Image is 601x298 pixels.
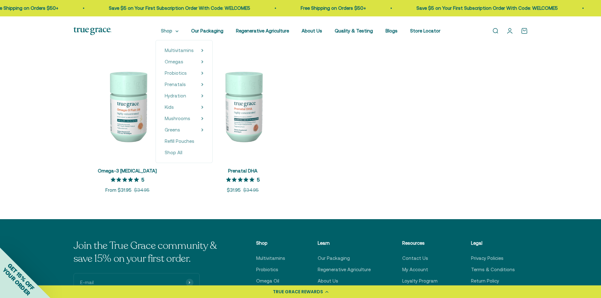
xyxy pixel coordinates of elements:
span: GET 15% OFF [6,262,36,291]
span: Shop All [165,150,182,155]
sale-price: From $31.95 [105,186,132,194]
span: Multivitamins [165,48,194,53]
span: Probiotics [165,70,187,76]
p: Save $5 on Your First Subscription Order With Code: WELCOME5 [413,4,555,12]
a: Probiotics [256,266,278,273]
span: Mushrooms [165,116,190,121]
a: Terms & Conditions [471,266,515,273]
a: Free Shipping on Orders $50+ [298,5,363,11]
p: Shop [256,239,286,247]
a: Mushrooms [165,115,190,122]
a: Contact Us [402,254,428,262]
a: Omegas [165,58,183,66]
span: Kids [165,104,174,110]
p: 5 [141,176,144,183]
p: Resources [402,239,440,247]
a: Store Locator [410,28,440,33]
compare-at-price: $34.95 [243,186,259,194]
p: Save $5 on Your First Subscription Order With Code: WELCOME5 [106,4,247,12]
sale-price: $31.95 [227,186,241,194]
a: Privacy Policies [471,254,504,262]
span: Prenatals [165,82,186,87]
compare-at-price: $34.95 [134,186,150,194]
a: Shop All [165,149,203,156]
summary: Probiotics [165,69,203,77]
a: Multivitamins [165,47,194,54]
a: Probiotics [165,69,187,77]
a: Our Packaging [318,254,350,262]
summary: Shop [161,27,179,35]
img: Prenatal DHA for Brain & Eye Development* For women during pre-conception, pregnancy, and lactati... [189,52,297,160]
a: My Account [402,266,428,273]
p: Learn [318,239,371,247]
a: About Us [302,28,322,33]
summary: Kids [165,103,203,111]
span: 5 out of 5 stars rating in total 16 reviews. [111,175,141,184]
a: Greens [165,126,180,134]
a: Blogs [386,28,398,33]
summary: Greens [165,126,203,134]
summary: Mushrooms [165,115,203,122]
summary: Prenatals [165,81,203,88]
span: 5 out of 5 stars rating in total 3 reviews. [226,175,257,184]
a: Multivitamins [256,254,285,262]
summary: Omegas [165,58,203,66]
a: About Us [318,277,338,285]
a: Prenatal DHA [228,168,257,173]
div: TRUE GRACE REWARDS [273,289,323,295]
summary: Multivitamins [165,47,203,54]
a: Hydration [165,92,186,100]
a: Omega Oil [256,277,279,285]
a: Quality & Testing [335,28,373,33]
span: Refill Pouches [165,138,194,144]
a: Our Packaging [191,28,223,33]
p: Legal [471,239,515,247]
a: Regenerative Agriculture [318,266,371,273]
p: Join the True Grace community & save 15% on your first order. [74,239,225,266]
img: Omega-3 Fish Oil for Brain, Heart, and Immune Health* Sustainably sourced, wild-caught Alaskan fi... [74,52,181,160]
a: Return Policy [471,277,499,285]
a: Refill Pouches [165,137,203,145]
span: Omegas [165,59,183,64]
a: Prenatals [165,81,186,88]
a: Loyalty Program [402,277,438,285]
span: YOUR ORDER [1,266,32,297]
p: 5 [257,176,260,183]
summary: Hydration [165,92,203,100]
span: Hydration [165,93,186,98]
span: Greens [165,127,180,132]
a: Kids [165,103,174,111]
a: Omega-3 [MEDICAL_DATA] [98,168,157,173]
a: Regenerative Agriculture [236,28,289,33]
